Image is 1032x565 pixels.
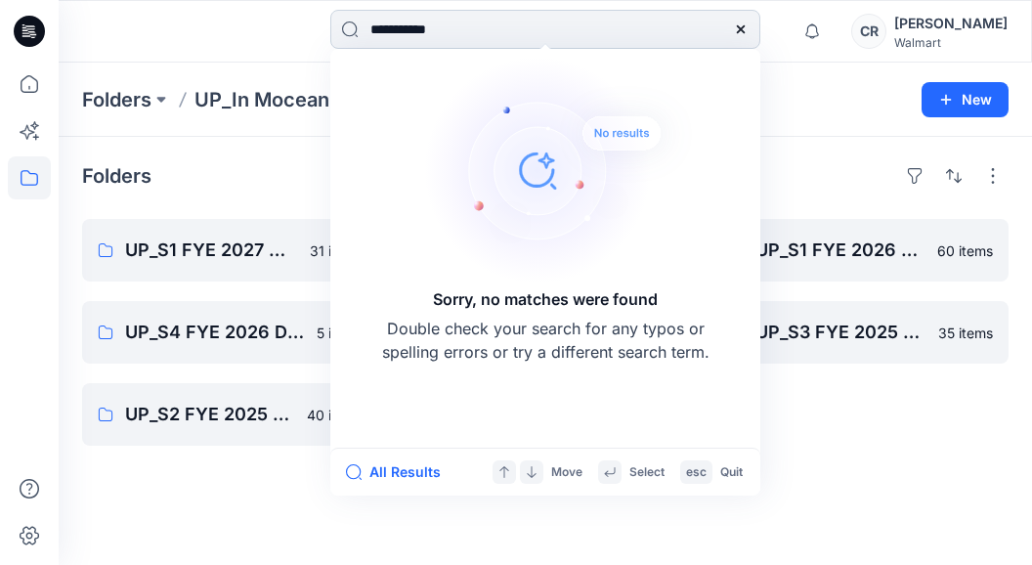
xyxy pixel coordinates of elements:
a: UP_S4 FYE 2026 D34 YA NoBo Swim InMocean5 items [82,301,378,364]
p: esc [686,462,707,483]
p: Select [629,462,665,483]
h4: Folders [82,164,151,188]
p: 5 items [317,323,363,343]
a: UP_S1 FYE 2027 D34 YA NoBo Swim InMocean31 items [82,219,378,282]
a: Folders [82,86,151,113]
p: 60 items [937,240,993,261]
div: CR [851,14,886,49]
p: Double check your search for any typos or spelling errors or try a different search term. [379,317,711,364]
button: All Results [346,460,453,484]
p: 35 items [938,323,993,343]
p: 31 items [310,240,363,261]
p: UP_S1 FYE 2027 D34 YA NoBo Swim InMocean [125,237,298,264]
p: Move [551,462,582,483]
a: UP_S1 FYE 2026 D34 YA NoBo Swim InMocean60 items [712,219,1009,282]
p: Quit [720,462,743,483]
a: UP_S3 FYE 2025 D34 YA NoBo Swim InMocean35 items [712,301,1009,364]
img: Sorry, no matches were found [424,53,698,287]
h5: Sorry, no matches were found [433,287,658,311]
p: UP_In Mocean D34 YA NoBo Swim [194,86,517,113]
p: UP_S3 FYE 2025 D34 YA NoBo Swim InMocean [755,319,926,346]
p: UP_S2 FYE 2025 D34 YA NoBo Swim InMocean [125,401,295,428]
div: [PERSON_NAME] [894,12,1008,35]
button: New [922,82,1009,117]
p: 40 items [307,405,363,425]
a: UP_S2 FYE 2025 D34 YA NoBo Swim InMocean40 items [82,383,378,446]
p: UP_S4 FYE 2026 D34 YA NoBo Swim InMocean [125,319,305,346]
p: UP_S1 FYE 2026 D34 YA NoBo Swim InMocean [755,237,925,264]
div: Walmart [894,35,1008,50]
